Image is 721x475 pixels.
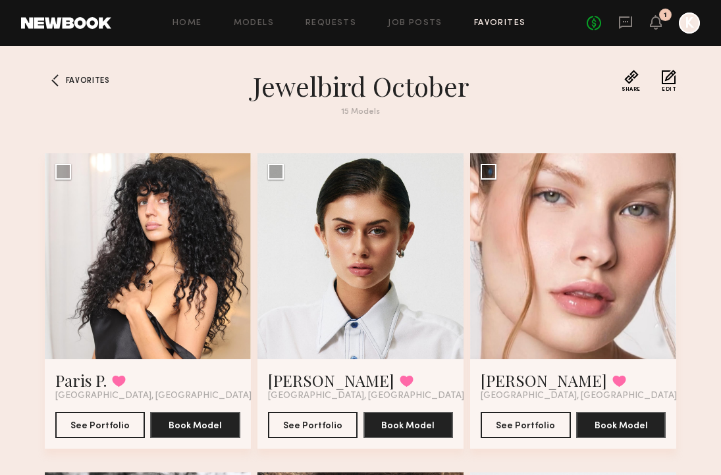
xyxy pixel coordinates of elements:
[55,412,146,438] button: See Portfolio
[662,87,676,92] span: Edit
[150,412,240,438] button: Book Model
[306,19,356,28] a: Requests
[576,412,666,438] button: Book Model
[388,19,442,28] a: Job Posts
[150,419,240,430] a: Book Model
[576,419,666,430] a: Book Model
[173,19,202,28] a: Home
[55,370,107,391] a: Paris P.
[363,412,454,438] button: Book Model
[363,419,454,430] a: Book Model
[124,108,598,116] div: 15 Models
[55,391,252,401] span: [GEOGRAPHIC_DATA], [GEOGRAPHIC_DATA]
[66,77,110,85] span: Favorites
[481,391,677,401] span: [GEOGRAPHIC_DATA], [GEOGRAPHIC_DATA]
[481,370,607,391] a: [PERSON_NAME]
[234,19,274,28] a: Models
[268,370,394,391] a: [PERSON_NAME]
[622,70,641,92] button: Share
[662,70,676,92] button: Edit
[481,412,571,438] button: See Portfolio
[622,87,641,92] span: Share
[268,391,464,401] span: [GEOGRAPHIC_DATA], [GEOGRAPHIC_DATA]
[268,412,358,438] button: See Portfolio
[474,19,526,28] a: Favorites
[124,70,598,103] h1: Jewelbird October
[664,12,667,19] div: 1
[45,70,66,91] a: Favorites
[679,12,700,34] a: K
